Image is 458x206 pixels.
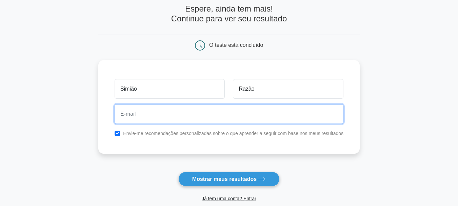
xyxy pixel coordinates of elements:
[202,196,256,201] a: Já tem uma conta? Entrar
[185,4,273,13] font: Espere, ainda tem mais!
[115,79,225,99] input: Primeiro nome
[192,176,257,182] font: Mostrar meus resultados
[178,172,280,186] button: Mostrar meus resultados
[171,14,287,23] font: Continue para ver seu resultado
[115,104,343,124] input: E-mail
[123,131,343,136] font: Envie-me recomendações personalizadas sobre o que aprender a seguir com base nos meus resultados
[233,79,343,99] input: Sobrenome
[209,42,263,48] font: O teste está concluído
